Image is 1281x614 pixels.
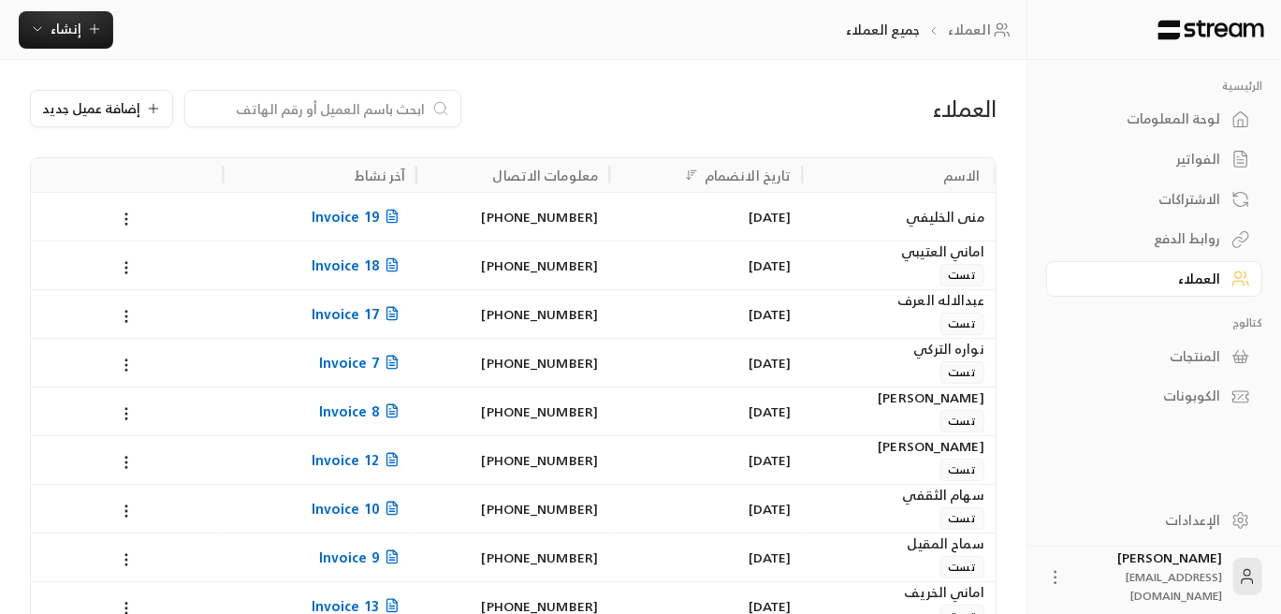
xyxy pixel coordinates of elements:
[620,290,791,338] div: [DATE]
[312,205,405,228] span: Invoice 19
[319,400,405,423] span: Invoice 8
[428,436,598,484] div: [PHONE_NUMBER]
[814,241,984,262] div: اماني العتيبي
[1046,261,1262,298] a: العملاء
[312,448,405,472] span: Invoice 12
[1070,511,1220,530] div: الإعدادات
[1157,20,1266,40] img: Logo
[846,21,920,39] p: جميع العملاء
[1076,548,1222,605] div: [PERSON_NAME]
[428,485,598,533] div: [PHONE_NUMBER]
[814,534,984,554] div: سماح المقيل
[1070,150,1220,168] div: الفواتير
[705,164,792,187] div: تاريخ الانضمام
[620,241,791,289] div: [DATE]
[940,313,984,335] span: تست
[814,193,984,241] div: منى الخليفي
[1046,502,1262,538] a: الإعدادات
[1046,141,1262,178] a: الفواتير
[1046,101,1262,138] a: لوحة المعلومات
[814,582,984,603] div: اماني الخريف
[814,290,984,311] div: عبدالاله العرف
[428,241,598,289] div: [PHONE_NUMBER]
[620,534,791,581] div: [DATE]
[493,164,599,187] div: معلومات الاتصال
[943,164,981,187] div: الاسم
[51,17,81,40] span: إنشاء
[312,302,405,326] span: Invoice 17
[1126,567,1222,606] span: [EMAIL_ADDRESS][DOMAIN_NAME]
[940,264,984,286] span: تست
[19,11,113,49] button: إنشاء
[1070,190,1220,209] div: الاشتراكات
[428,534,598,581] div: [PHONE_NUMBER]
[814,339,984,359] div: نواره التركي
[428,193,598,241] div: [PHONE_NUMBER]
[1046,181,1262,217] a: الاشتراكات
[814,485,984,505] div: سهام الثقفي
[355,164,405,187] div: آخر نشاط
[680,164,703,186] button: Sort
[42,102,140,115] span: إضافة عميل جديد
[620,339,791,387] div: [DATE]
[30,90,173,127] button: إضافة عميل جديد
[940,410,984,432] span: تست
[687,94,997,124] div: العملاء
[620,436,791,484] div: [DATE]
[1046,338,1262,374] a: المنتجات
[1070,347,1220,366] div: المنتجات
[1070,270,1220,288] div: العملاء
[620,387,791,435] div: [DATE]
[620,193,791,241] div: [DATE]
[940,556,984,578] span: تست
[312,497,405,520] span: Invoice 10
[319,351,405,374] span: Invoice 7
[846,21,1017,39] nav: breadcrumb
[1046,378,1262,415] a: الكوبونات
[1046,79,1262,94] p: الرئيسية
[940,459,984,481] span: تست
[1046,315,1262,330] p: كتالوج
[620,485,791,533] div: [DATE]
[940,507,984,530] span: تست
[312,254,405,277] span: Invoice 18
[428,290,598,338] div: [PHONE_NUMBER]
[428,339,598,387] div: [PHONE_NUMBER]
[428,387,598,435] div: [PHONE_NUMBER]
[1070,229,1220,248] div: روابط الدفع
[319,546,405,569] span: Invoice 9
[948,21,1016,39] a: العملاء
[814,387,984,408] div: [PERSON_NAME]
[1046,221,1262,257] a: روابط الدفع
[814,436,984,457] div: [PERSON_NAME]
[940,361,984,384] span: تست
[197,98,425,119] input: ابحث باسم العميل أو رقم الهاتف
[1070,387,1220,405] div: الكوبونات
[1070,110,1220,128] div: لوحة المعلومات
